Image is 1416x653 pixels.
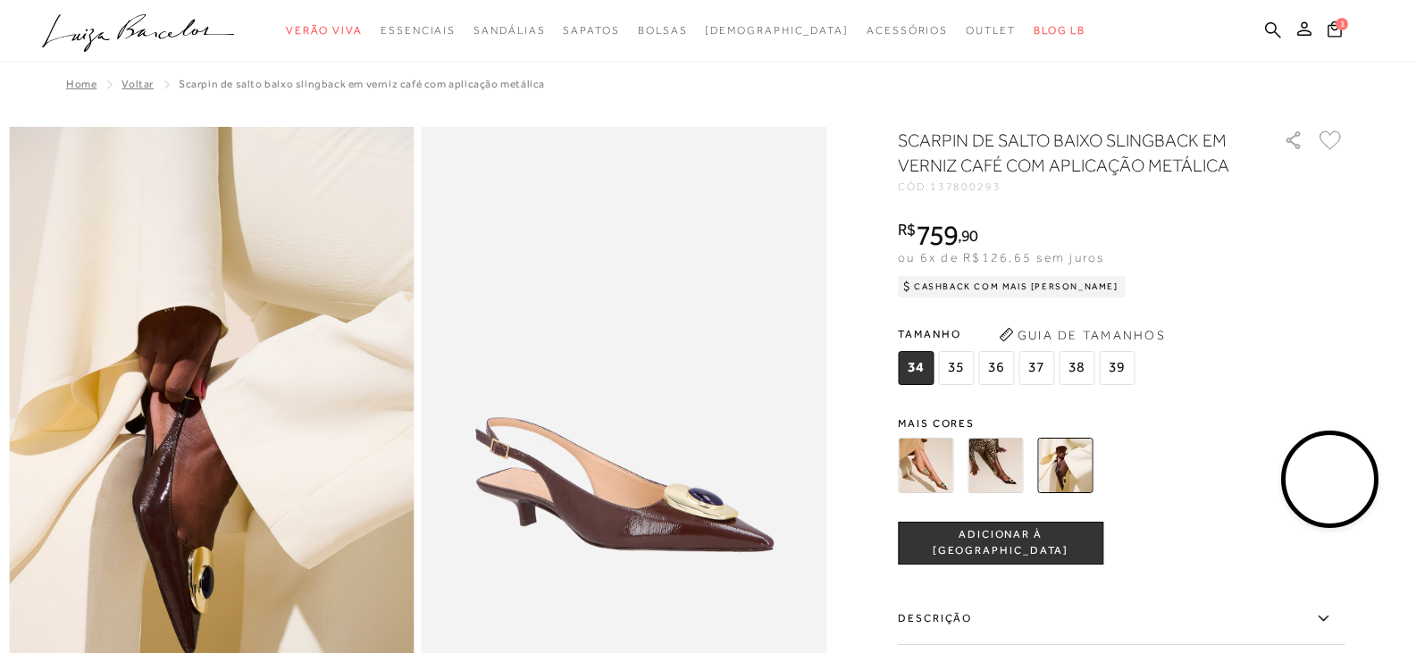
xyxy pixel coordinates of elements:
span: 34 [898,351,934,385]
div: CÓD: [898,181,1255,192]
span: Sapatos [563,24,619,37]
span: 36 [978,351,1014,385]
a: categoryNavScreenReaderText [638,14,688,47]
button: 1 [1322,20,1347,44]
span: BLOG LB [1034,24,1085,37]
span: Tamanho [898,321,1139,347]
a: categoryNavScreenReaderText [966,14,1016,47]
a: categoryNavScreenReaderText [381,14,456,47]
span: 39 [1099,351,1135,385]
a: categoryNavScreenReaderText [286,14,363,47]
span: Bolsas [638,24,688,37]
span: 37 [1018,351,1054,385]
span: Acessórios [867,24,948,37]
span: Essenciais [381,24,456,37]
img: SCARPIN DE SALTO BAIXO SLINGBACK EM VERNIZ CAFÉ COM APLICAÇÃO METÁLICA [1037,438,1093,493]
span: Mais cores [898,418,1345,429]
a: noSubCategoriesText [705,14,849,47]
label: Descrição [898,593,1345,645]
span: 759 [916,219,958,251]
img: SCARPIN DE SALTO BAIXO SLINGBACK EM VERNIZ PRETO COM APLICAÇÃO METÁLICA [968,438,1023,493]
span: [DEMOGRAPHIC_DATA] [705,24,849,37]
i: , [958,228,978,244]
span: Outlet [966,24,1016,37]
div: Cashback com Mais [PERSON_NAME] [898,276,1126,297]
span: 90 [961,226,978,245]
a: Home [66,78,96,90]
button: ADICIONAR À [GEOGRAPHIC_DATA] [898,522,1103,565]
span: SCARPIN DE SALTO BAIXO SLINGBACK EM VERNIZ CAFÉ COM APLICAÇÃO METÁLICA [179,78,545,90]
span: ADICIONAR À [GEOGRAPHIC_DATA] [899,527,1102,558]
span: 35 [938,351,974,385]
i: R$ [898,222,916,238]
img: SCARPIN DE SALTO BAIXO SLINGBACK EM COURO CARAMELO COM APLICAÇÃO METÁLICA [898,438,953,493]
span: 38 [1059,351,1094,385]
a: BLOG LB [1034,14,1085,47]
button: Guia de Tamanhos [993,321,1171,349]
span: 1 [1336,18,1348,30]
span: Sandálias [473,24,545,37]
span: Verão Viva [286,24,363,37]
span: ou 6x de R$126,65 sem juros [898,250,1104,264]
h1: SCARPIN DE SALTO BAIXO SLINGBACK EM VERNIZ CAFÉ COM APLICAÇÃO METÁLICA [898,128,1233,178]
a: categoryNavScreenReaderText [563,14,619,47]
a: categoryNavScreenReaderText [867,14,948,47]
span: 137800293 [930,180,1001,193]
a: categoryNavScreenReaderText [473,14,545,47]
a: Voltar [121,78,154,90]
